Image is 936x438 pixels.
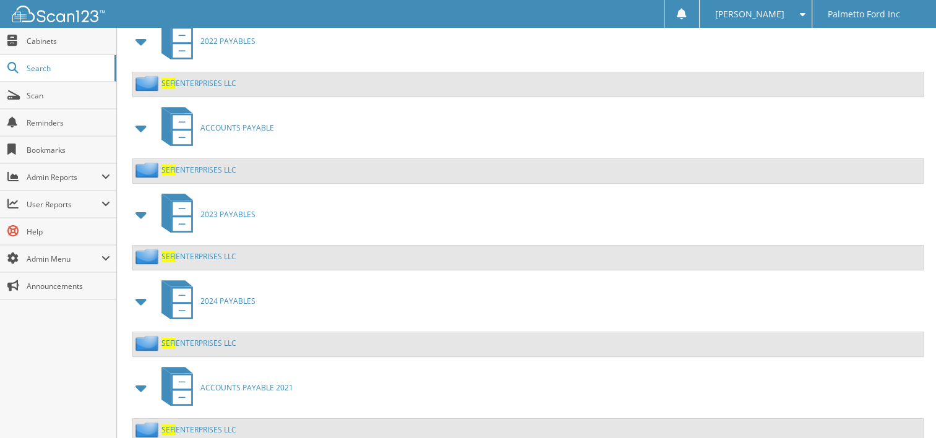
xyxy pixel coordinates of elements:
span: SEFI [161,165,176,175]
img: folder2.png [135,162,161,178]
a: ACCOUNTS PAYABLE 2021 [154,363,293,412]
span: User Reports [27,199,101,210]
span: ACCOUNTS PAYABLE [200,122,274,133]
span: Bookmarks [27,145,110,155]
a: 2024 PAYABLES [154,277,255,325]
span: SEFI [161,78,176,88]
img: folder2.png [135,249,161,264]
span: Scan [27,90,110,101]
span: 2023 PAYABLES [200,209,255,220]
span: ACCOUNTS PAYABLE 2021 [200,382,293,393]
span: Announcements [27,281,110,291]
span: Help [27,226,110,237]
a: 2023 PAYABLES [154,190,255,239]
span: [PERSON_NAME] [715,11,784,18]
span: Search [27,63,108,74]
img: scan123-logo-white.svg [12,6,105,22]
span: Admin Menu [27,254,101,264]
img: folder2.png [135,422,161,437]
span: SEFI [161,424,176,435]
iframe: Chat Widget [874,379,936,438]
a: SEFIENTERPRISES LLC [161,338,236,348]
a: SEFIENTERPRISES LLC [161,251,236,262]
img: folder2.png [135,75,161,91]
a: SEFIENTERPRISES LLC [161,165,236,175]
span: Palmetto Ford Inc [828,11,900,18]
span: Reminders [27,118,110,128]
span: Admin Reports [27,172,101,182]
img: folder2.png [135,335,161,351]
span: SEFI [161,338,176,348]
a: SEFIENTERPRISES LLC [161,78,236,88]
a: 2022 PAYABLES [154,17,255,66]
a: ACCOUNTS PAYABLE [154,103,274,152]
span: Cabinets [27,36,110,46]
a: SEFIENTERPRISES LLC [161,424,236,435]
span: SEFI [161,251,176,262]
span: 2024 PAYABLES [200,296,255,306]
span: 2022 PAYABLES [200,36,255,46]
